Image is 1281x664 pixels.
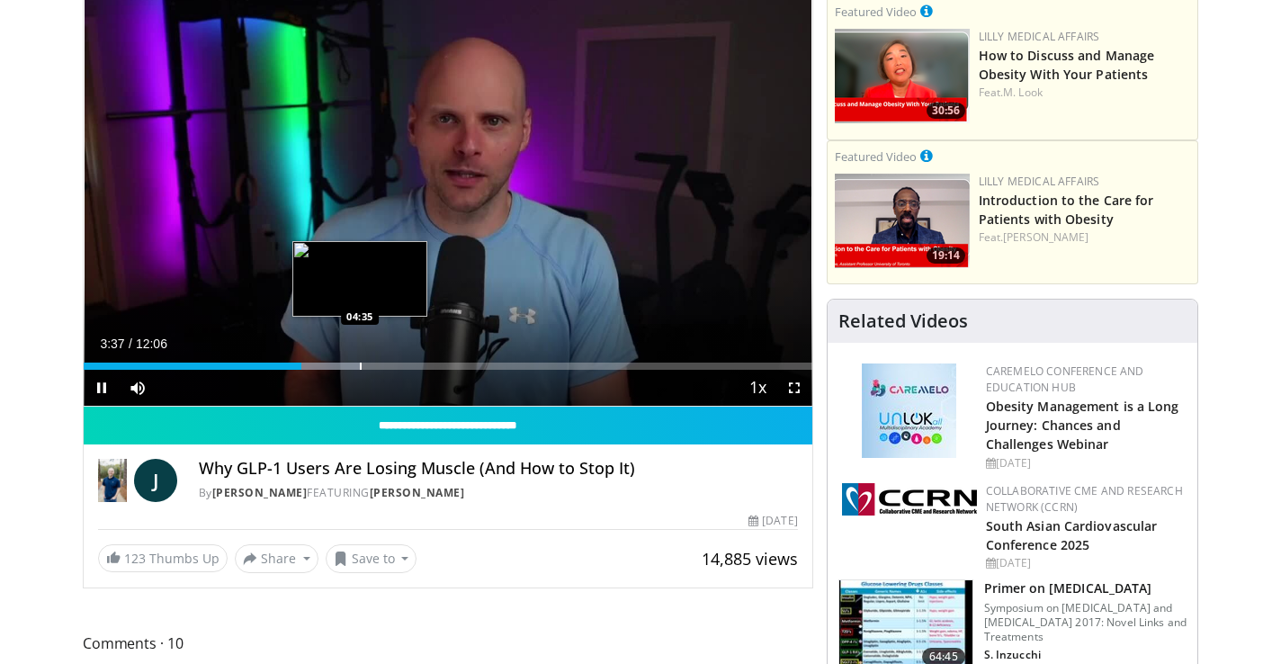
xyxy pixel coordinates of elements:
[979,85,1190,101] div: Feat.
[83,632,813,655] span: Comments 10
[979,229,1190,246] div: Feat.
[986,363,1144,395] a: CaReMeLO Conference and Education Hub
[370,485,465,500] a: [PERSON_NAME]
[986,517,1158,553] a: South Asian Cardiovascular Conference 2025
[84,370,120,406] button: Pause
[835,29,970,123] a: 30:56
[740,370,776,406] button: Playback Rate
[1003,85,1043,100] a: M. Look
[838,310,968,332] h4: Related Videos
[835,174,970,268] img: acc2e291-ced4-4dd5-b17b-d06994da28f3.png.150x105_q85_crop-smart_upscale.png
[986,398,1179,453] a: Obesity Management is a Long Journey: Chances and Challenges Webinar
[835,29,970,123] img: c98a6a29-1ea0-4bd5-8cf5-4d1e188984a7.png.150x105_q85_crop-smart_upscale.png
[842,483,977,516] img: a04ee3ba-8487-4636-b0fb-5e8d268f3737.png.150x105_q85_autocrop_double_scale_upscale_version-0.2.png
[835,4,917,20] small: Featured Video
[835,174,970,268] a: 19:14
[212,485,308,500] a: [PERSON_NAME]
[326,544,417,573] button: Save to
[98,544,228,572] a: 123 Thumbs Up
[748,513,797,529] div: [DATE]
[927,247,965,264] span: 19:14
[129,336,132,351] span: /
[979,174,1100,189] a: Lilly Medical Affairs
[979,47,1155,83] a: How to Discuss and Manage Obesity With Your Patients
[984,648,1187,662] p: S. Inzucchi
[120,370,156,406] button: Mute
[986,455,1183,471] div: [DATE]
[292,241,427,317] img: image.jpeg
[984,579,1187,597] h3: Primer on [MEDICAL_DATA]
[862,363,956,458] img: 45df64a9-a6de-482c-8a90-ada250f7980c.png.150x105_q85_autocrop_double_scale_upscale_version-0.2.jpg
[124,550,146,567] span: 123
[986,483,1183,515] a: Collaborative CME and Research Network (CCRN)
[136,336,167,351] span: 12:06
[979,192,1154,228] a: Introduction to the Care for Patients with Obesity
[986,555,1183,571] div: [DATE]
[835,148,917,165] small: Featured Video
[702,548,798,570] span: 14,885 views
[84,363,812,370] div: Progress Bar
[776,370,812,406] button: Fullscreen
[199,485,798,501] div: By FEATURING
[235,544,318,573] button: Share
[199,459,798,479] h4: Why GLP-1 Users Are Losing Muscle (And How to Stop It)
[927,103,965,119] span: 30:56
[979,29,1100,44] a: Lilly Medical Affairs
[1003,229,1088,245] a: [PERSON_NAME]
[100,336,124,351] span: 3:37
[984,601,1187,644] p: Symposium on [MEDICAL_DATA] and [MEDICAL_DATA] 2017: Novel Links and Treatments
[98,459,127,502] img: Dr. Jordan Rennicke
[134,459,177,502] a: J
